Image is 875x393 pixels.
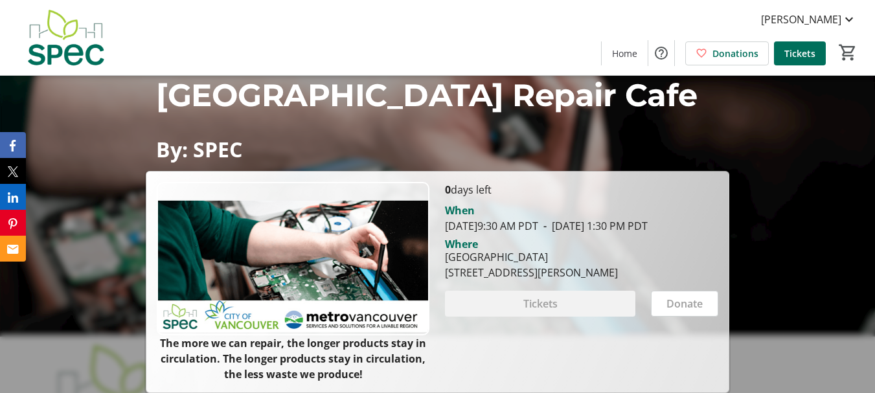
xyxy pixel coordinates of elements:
button: Cart [836,41,859,64]
img: Campaign CTA Media Photo [157,182,429,335]
div: Where [445,239,478,249]
p: days left [445,182,718,197]
a: Home [602,41,648,65]
p: By: SPEC [156,138,719,161]
span: [DATE] 1:30 PM PDT [538,219,648,233]
div: [STREET_ADDRESS][PERSON_NAME] [445,265,618,280]
span: Home [612,47,637,60]
a: Donations [685,41,769,65]
span: Tickets [784,47,815,60]
strong: The more we can repair, the longer products stay in circulation. The longer products stay in circ... [160,336,426,381]
span: [PERSON_NAME] [761,12,841,27]
span: [DATE] 9:30 AM PDT [445,219,538,233]
a: Tickets [774,41,826,65]
span: 0 [445,183,451,197]
span: Donations [712,47,758,60]
div: [GEOGRAPHIC_DATA] [445,249,618,265]
sup: [GEOGRAPHIC_DATA] Repair Cafe [156,76,698,114]
button: [PERSON_NAME] [751,9,867,30]
span: - [538,219,552,233]
button: Help [648,40,674,66]
img: SPEC's Logo [8,5,123,70]
div: When [445,203,475,218]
